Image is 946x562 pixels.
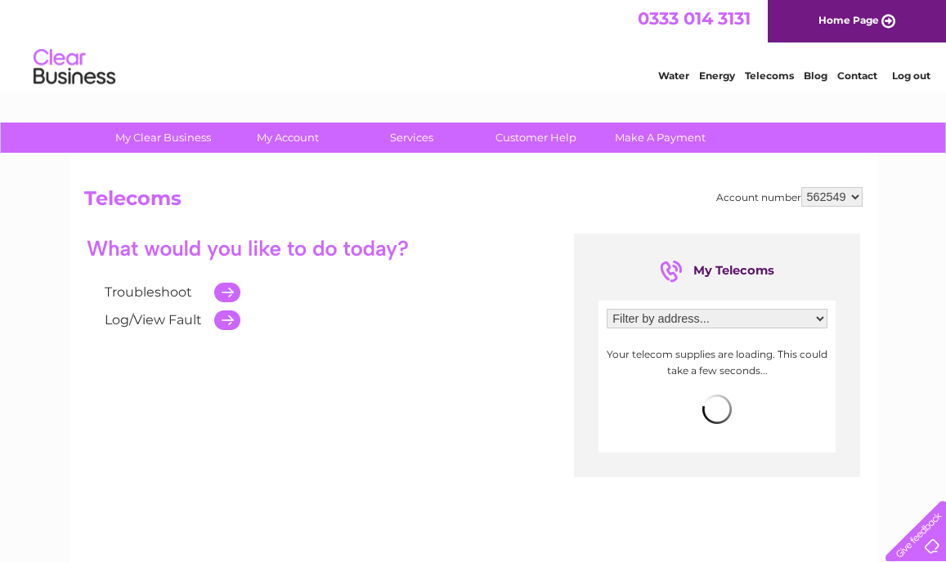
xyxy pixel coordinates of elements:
a: 0333 014 3131 [638,8,751,29]
a: Customer Help [469,123,603,153]
a: Make A Payment [593,123,728,153]
a: Telecoms [745,69,794,82]
a: Log out [892,69,930,82]
a: Energy [699,69,735,82]
h2: Telecoms [84,187,863,218]
a: My Clear Business [96,123,231,153]
a: My Account [220,123,355,153]
div: Account number [716,187,863,207]
img: logo.png [33,42,116,92]
a: Log/View Fault [105,312,202,328]
p: Your telecom supplies are loading. This could take a few seconds... [607,346,827,377]
a: Blog [804,69,827,82]
div: Clear Business is a trading name of Verastar Limited (registered in [GEOGRAPHIC_DATA] No. 3667643... [87,9,860,79]
div: My Telecoms [660,258,774,284]
img: loading [702,395,732,424]
a: Troubleshoot [105,284,192,300]
a: Contact [837,69,877,82]
a: Services [344,123,479,153]
a: Water [658,69,689,82]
